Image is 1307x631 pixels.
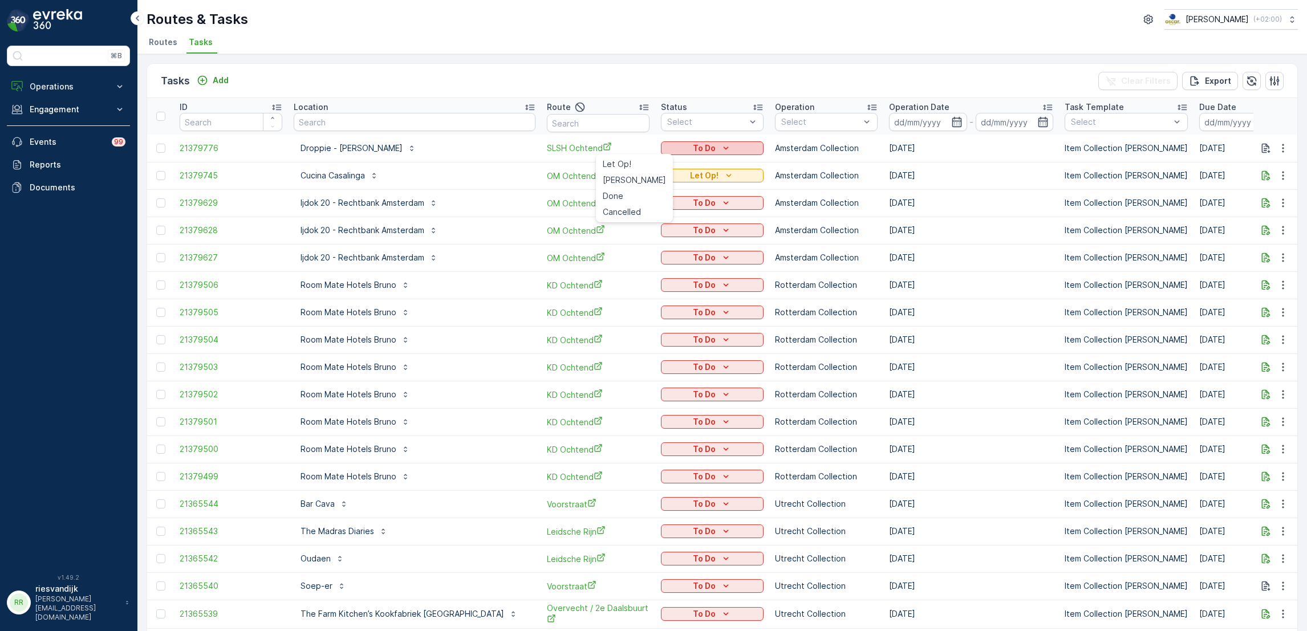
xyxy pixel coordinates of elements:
[294,101,328,113] p: Location
[301,498,335,510] p: Bar Cava
[775,101,814,113] p: Operation
[294,605,525,623] button: The Farm Kitchen’s Kookfabriek [GEOGRAPHIC_DATA]
[547,307,650,319] a: KD Ochtend
[1059,244,1194,271] td: Item Collection [PERSON_NAME]
[769,463,883,490] td: Rotterdam Collection
[1059,353,1194,381] td: Item Collection [PERSON_NAME]
[180,416,282,428] a: 21379501
[180,498,282,510] a: 21365544
[889,113,967,131] input: dd/mm/yyyy
[547,197,650,209] span: OM Ochtend
[1071,116,1170,128] p: Select
[7,574,130,581] span: v 1.49.2
[769,600,883,628] td: Utrecht Collection
[180,252,282,263] span: 21379627
[781,116,860,128] p: Select
[769,189,883,217] td: Amsterdam Collection
[883,490,1059,518] td: [DATE]
[180,608,282,620] a: 21365539
[156,445,165,454] div: Toggle Row Selected
[1059,135,1194,162] td: Item Collection [PERSON_NAME]
[547,416,650,428] a: KD Ochtend
[603,190,623,202] span: Done
[1186,14,1249,25] p: [PERSON_NAME]
[661,306,764,319] button: To Do
[547,142,650,154] a: SLSH Ochtend
[547,389,650,401] a: KD Ochtend
[547,580,650,592] a: Voorstraat
[180,553,282,564] a: 21365542
[883,545,1059,572] td: [DATE]
[547,498,650,510] span: Voorstraat
[294,249,445,267] button: Ijdok 20 - Rechtbank Amsterdam
[547,279,650,291] a: KD Ochtend
[1059,490,1194,518] td: Item Collection [PERSON_NAME]
[7,9,30,32] img: logo
[661,607,764,621] button: To Do
[547,334,650,346] a: KD Ochtend
[156,609,165,618] div: Toggle Row Selected
[883,244,1059,271] td: [DATE]
[156,198,165,207] div: Toggle Row Selected
[1059,162,1194,189] td: Item Collection [PERSON_NAME]
[661,442,764,456] button: To Do
[547,170,650,182] span: OM Ochtend
[1059,408,1194,435] td: Item Collection [PERSON_NAME]
[294,166,385,185] button: Cucina Casalinga
[693,197,716,209] p: To Do
[883,299,1059,326] td: [DATE]
[596,154,673,222] ul: To Do
[156,581,165,591] div: Toggle Row Selected
[769,518,883,545] td: Utrecht Collection
[661,360,764,374] button: To Do
[547,602,650,626] a: Overvecht / 2e Daalsbuurt
[1164,13,1181,26] img: basis-logo_rgb2x.png
[156,527,165,536] div: Toggle Row Selected
[769,381,883,408] td: Rotterdam Collection
[667,116,746,128] p: Select
[661,223,764,237] button: To Do
[180,225,282,236] a: 21379628
[769,572,883,600] td: Utrecht Collection
[769,135,883,162] td: Amsterdam Collection
[180,279,282,291] a: 21379506
[10,593,28,612] div: RR
[547,252,650,264] span: OM Ochtend
[180,143,282,154] a: 21379776
[180,170,282,181] span: 21379745
[147,10,248,29] p: Routes & Tasks
[1199,113,1277,131] input: dd/mm/yyyy
[180,580,282,592] a: 21365540
[769,244,883,271] td: Amsterdam Collection
[769,408,883,435] td: Rotterdam Collection
[693,225,716,236] p: To Do
[693,361,716,373] p: To Do
[547,443,650,455] a: KD Ochtend
[693,307,716,318] p: To Do
[883,326,1059,353] td: [DATE]
[547,553,650,565] a: Leidsche Rijn
[33,9,82,32] img: logo_dark-DEwI_e13.png
[661,415,764,429] button: To Do
[156,335,165,344] div: Toggle Row Selected
[883,435,1059,463] td: [DATE]
[301,252,424,263] p: Ijdok 20 - Rechtbank Amsterdam
[1059,299,1194,326] td: Item Collection [PERSON_NAME]
[301,580,332,592] p: Soep-er
[294,276,417,294] button: Room Mate Hotels Bruno
[693,334,716,345] p: To Do
[883,135,1059,162] td: [DATE]
[883,381,1059,408] td: [DATE]
[294,113,535,131] input: Search
[883,217,1059,244] td: [DATE]
[603,174,666,186] span: [PERSON_NAME]
[111,51,122,60] p: ⌘B
[1059,572,1194,600] td: Item Collection [PERSON_NAME]
[883,271,1059,299] td: [DATE]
